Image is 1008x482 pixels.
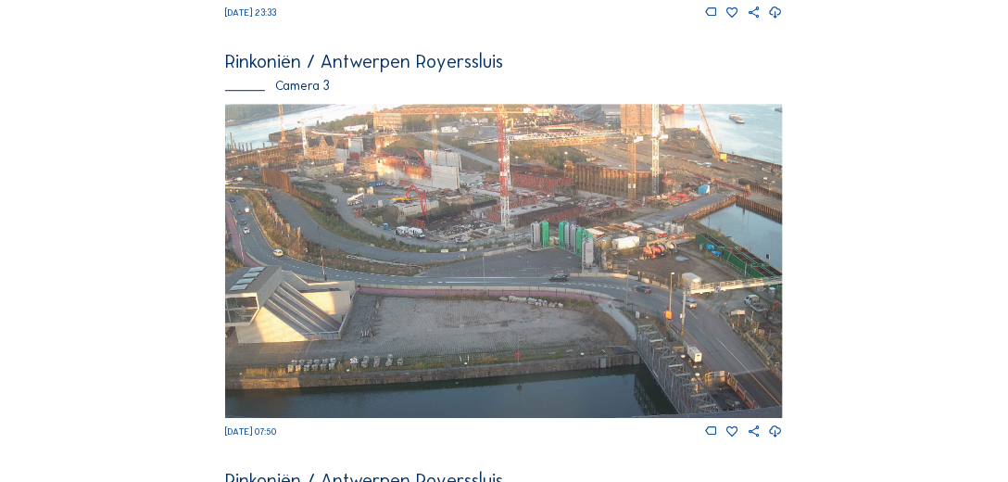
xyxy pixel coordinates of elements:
[225,425,276,438] span: [DATE] 07:50
[225,6,276,19] span: [DATE] 23:33
[225,80,783,93] div: Camera 3
[225,52,783,70] div: Rinkoniën / Antwerpen Royerssluis
[225,104,783,417] img: Image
